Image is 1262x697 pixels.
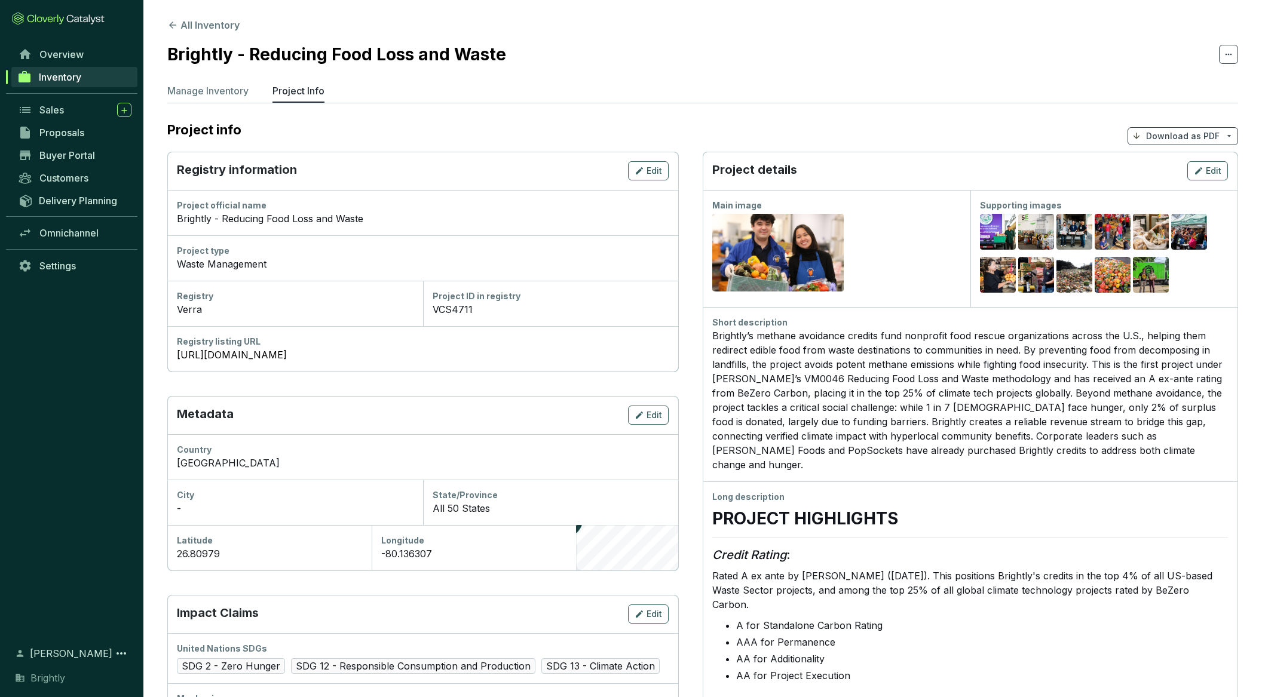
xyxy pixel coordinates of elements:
span: Edit [647,165,662,177]
p: Metadata [177,406,234,425]
span: Brightly [30,671,65,685]
span: SDG 12 - Responsible Consumption and Production [291,658,535,674]
em: Credit Rating [712,548,786,562]
span: Sales [39,104,64,116]
a: Customers [12,168,137,188]
span: [PERSON_NAME] [30,646,112,661]
div: Brightly - Reducing Food Loss and Waste [177,211,669,226]
a: Inventory [11,67,137,87]
h3: : [712,548,1228,562]
div: United Nations SDGs [177,643,669,655]
div: All 50 States [433,501,669,515]
span: SDG 2 - Zero Hunger [177,658,285,674]
div: State/Province [433,489,669,501]
h2: Brightly - Reducing Food Loss and Waste [167,42,506,67]
a: Settings [12,256,137,276]
div: Project type [177,245,669,257]
p: Manage Inventory [167,84,249,98]
p: Rated A ex ante by [PERSON_NAME] ([DATE]). This positions Brightly's credits in the top 4% of all... [712,569,1228,612]
button: All Inventory [167,18,240,32]
div: Verra [177,302,413,317]
p: Project details [712,161,797,180]
div: Short description [712,317,1228,328]
div: Country [177,444,669,456]
span: Delivery Planning [39,195,117,207]
div: Supporting images [980,199,1229,211]
span: Edit [647,409,662,421]
p: Project Info [272,84,324,98]
div: Latitude [177,535,362,546]
div: Project official name [177,199,669,211]
a: Omnichannel [12,223,137,243]
div: Longitude [381,535,566,546]
div: Long description [712,491,1228,503]
li: AA for Additionality [736,652,1228,666]
span: Proposals [39,127,84,139]
div: -80.136307 [381,546,566,561]
div: [GEOGRAPHIC_DATA] [177,456,669,470]
span: Settings [39,260,76,272]
div: City [177,489,413,501]
div: Main image [712,199,961,211]
span: Edit [1206,165,1221,177]
span: SDG 13 - Climate Action [541,658,660,674]
p: Download as PDF [1146,130,1220,142]
span: Buyer Portal [39,149,95,161]
a: Proposals [12,122,137,143]
span: Omnichannel [39,227,99,239]
div: Project ID in registry [433,290,669,302]
a: [URL][DOMAIN_NAME] [177,348,669,362]
div: VCS4711 [433,302,669,317]
div: Brightly’s methane avoidance credits fund nonprofit food rescue organizations across the U.S., he... [712,328,1228,472]
p: Registry information [177,161,297,180]
p: Impact Claims [177,604,259,624]
button: Edit [1187,161,1228,180]
span: Inventory [39,71,81,83]
a: Buyer Portal [12,145,137,165]
li: AA for Project Execution [736,668,1228,683]
div: 26.80979 [177,546,362,561]
strong: PROJECT HIGHLIGHTS [712,508,898,529]
a: Sales [12,100,137,120]
div: Registry listing URL [177,336,669,348]
a: Overview [12,44,137,65]
div: - [177,501,413,515]
li: AAA for Permanence [736,635,1228,649]
div: Registry [177,290,413,302]
div: Waste Management [177,257,669,271]
a: Delivery Planning [12,191,137,210]
button: Edit [628,604,669,624]
span: Edit [647,608,662,620]
h2: Project info [167,122,253,137]
li: A for Standalone Carbon Rating [736,618,1228,632]
button: Edit [628,406,669,425]
span: Customers [39,172,88,184]
span: Overview [39,48,84,60]
button: Edit [628,161,669,180]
